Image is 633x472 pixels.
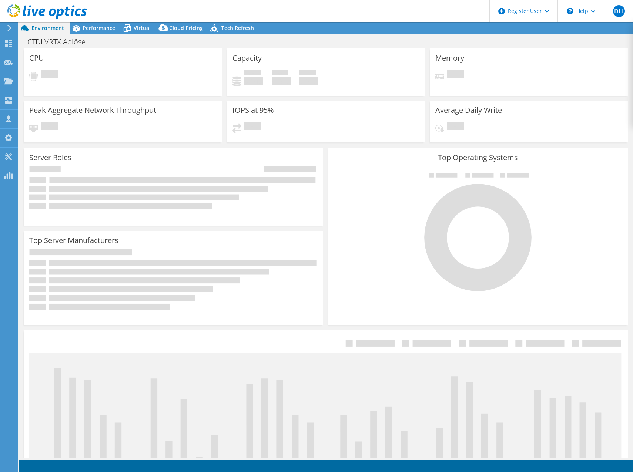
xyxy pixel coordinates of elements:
[334,154,622,162] h3: Top Operating Systems
[29,236,118,245] h3: Top Server Manufacturers
[41,122,58,132] span: Pending
[41,70,58,80] span: Pending
[447,122,464,132] span: Pending
[232,106,274,114] h3: IOPS at 95%
[232,54,262,62] h3: Capacity
[567,8,573,14] svg: \n
[24,38,97,46] h1: CTDI VRTX Ablöse
[435,106,502,114] h3: Average Daily Write
[299,77,318,85] h4: 0 GiB
[613,5,625,17] span: DH
[29,106,156,114] h3: Peak Aggregate Network Throughput
[29,54,44,62] h3: CPU
[299,70,316,77] span: Total
[435,54,464,62] h3: Memory
[83,24,115,31] span: Performance
[29,154,71,162] h3: Server Roles
[244,70,261,77] span: Used
[244,77,263,85] h4: 0 GiB
[31,24,64,31] span: Environment
[221,24,254,31] span: Tech Refresh
[272,77,291,85] h4: 0 GiB
[134,24,151,31] span: Virtual
[272,70,288,77] span: Free
[447,70,464,80] span: Pending
[169,24,203,31] span: Cloud Pricing
[244,122,261,132] span: Pending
